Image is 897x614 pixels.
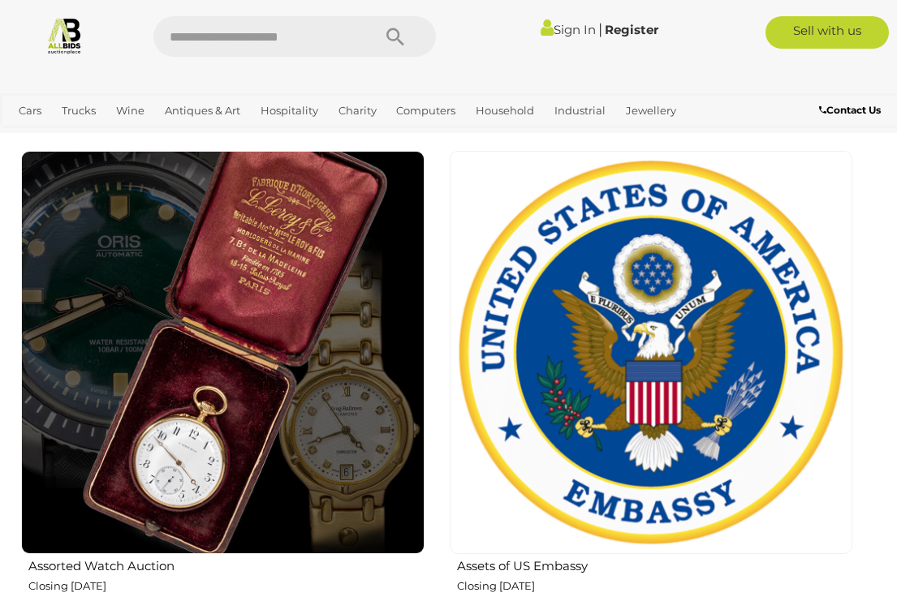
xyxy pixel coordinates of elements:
[21,151,425,554] img: Assorted Watch Auction
[619,97,683,124] a: Jewellery
[598,20,602,38] span: |
[28,556,425,573] h2: Assorted Watch Auction
[469,97,541,124] a: Household
[541,22,596,37] a: Sign In
[390,97,462,124] a: Computers
[45,16,84,54] img: Allbids.com.au
[765,16,889,49] a: Sell with us
[819,101,885,119] a: Contact Us
[117,124,245,151] a: [GEOGRAPHIC_DATA]
[28,577,425,595] p: Closing [DATE]
[55,97,102,124] a: Trucks
[158,97,247,124] a: Antiques & Art
[355,16,436,57] button: Search
[12,124,56,151] a: Office
[12,97,48,124] a: Cars
[457,577,853,595] p: Closing [DATE]
[110,97,151,124] a: Wine
[605,22,658,37] a: Register
[63,124,110,151] a: Sports
[819,104,881,116] b: Contact Us
[332,97,383,124] a: Charity
[457,556,853,573] h2: Assets of US Embassy
[450,151,853,554] img: Assets of US Embassy
[254,97,325,124] a: Hospitality
[548,97,612,124] a: Industrial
